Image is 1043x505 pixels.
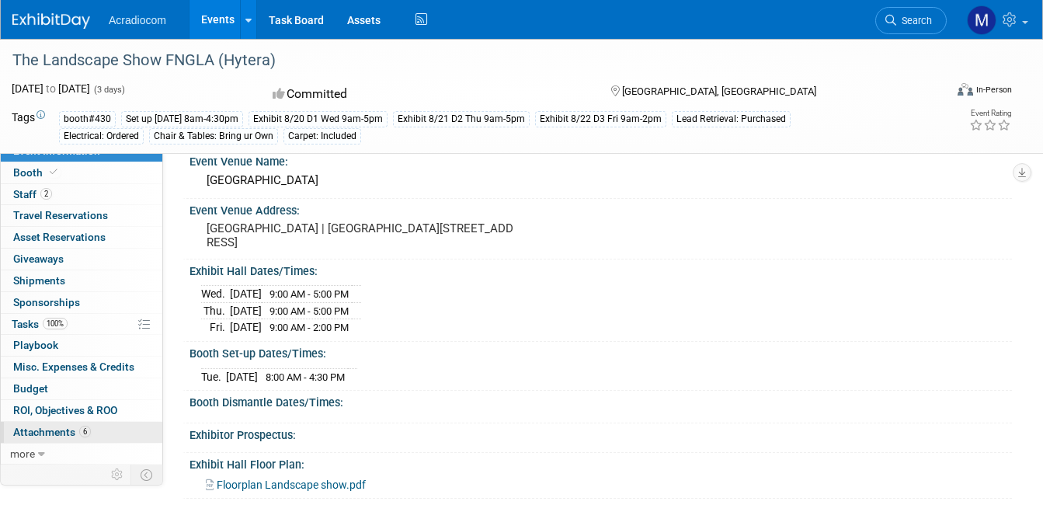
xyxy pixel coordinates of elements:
[13,296,80,308] span: Sponsorships
[59,111,116,127] div: booth#430
[13,382,48,395] span: Budget
[13,188,52,200] span: Staff
[104,465,131,485] td: Personalize Event Tab Strip
[622,85,816,97] span: [GEOGRAPHIC_DATA], [GEOGRAPHIC_DATA]
[1,227,162,248] a: Asset Reservations
[249,111,388,127] div: Exhibit 8/20 D1 Wed 9am-5pm
[189,199,1012,218] div: Event Venue Address:
[59,128,144,145] div: Electrical: Ordered
[206,479,366,491] a: Floorplan Landscape show.pdf
[393,111,530,127] div: Exhibit 8/21 D2 Thu 9am-5pm
[969,110,1011,117] div: Event Rating
[226,368,258,385] td: [DATE]
[201,169,1000,193] div: [GEOGRAPHIC_DATA]
[109,14,166,26] span: Acradiocom
[13,339,58,351] span: Playbook
[43,318,68,329] span: 100%
[875,7,947,34] a: Search
[13,404,117,416] span: ROI, Objectives & ROO
[266,371,345,383] span: 8:00 AM - 4:30 PM
[201,286,230,303] td: Wed.
[672,111,791,127] div: Lead Retrieval: Purchased
[189,342,1012,361] div: Booth Set-up Dates/Times:
[189,391,1012,410] div: Booth Dismantle Dates/Times:
[40,188,52,200] span: 2
[12,318,68,330] span: Tasks
[189,453,1012,472] div: Exhibit Hall Floor Plan:
[43,82,58,95] span: to
[268,81,586,108] div: Committed
[1,270,162,291] a: Shipments
[13,360,134,373] span: Misc. Expenses & Credits
[189,423,1012,443] div: Exhibitor Prospectus:
[1,335,162,356] a: Playbook
[230,302,262,319] td: [DATE]
[230,286,262,303] td: [DATE]
[1,422,162,443] a: Attachments6
[149,128,278,145] div: Chair & Tables: Bring ur Own
[201,368,226,385] td: Tue.
[535,111,666,127] div: Exhibit 8/22 D3 Fri 9am-2pm
[201,319,230,336] td: Fri.
[1,205,162,226] a: Travel Reservations
[269,305,349,317] span: 9:00 AM - 5:00 PM
[12,110,45,145] td: Tags
[1,314,162,335] a: Tasks100%
[12,13,90,29] img: ExhibitDay
[189,150,1012,169] div: Event Venue Name:
[131,465,163,485] td: Toggle Event Tabs
[121,111,243,127] div: Set up [DATE] 8am-4:30pm
[1,184,162,205] a: Staff2
[1,400,162,421] a: ROI, Objectives & ROO
[217,479,366,491] span: Floorplan Landscape show.pdf
[13,252,64,265] span: Giveaways
[189,259,1012,279] div: Exhibit Hall Dates/Times:
[1,357,162,378] a: Misc. Expenses & Credits
[269,288,349,300] span: 9:00 AM - 5:00 PM
[1,444,162,465] a: more
[1,292,162,313] a: Sponsorships
[1,162,162,183] a: Booth
[201,302,230,319] td: Thu.
[13,426,91,438] span: Attachments
[1,378,162,399] a: Budget
[896,15,932,26] span: Search
[13,166,61,179] span: Booth
[12,82,90,95] span: [DATE] [DATE]
[10,448,35,460] span: more
[283,128,361,145] div: Carpet: Included
[13,274,65,287] span: Shipments
[207,221,515,249] pre: [GEOGRAPHIC_DATA] | [GEOGRAPHIC_DATA][STREET_ADDRESS]
[864,81,1012,104] div: Event Format
[1,249,162,270] a: Giveaways
[79,426,91,437] span: 6
[269,322,349,333] span: 9:00 AM - 2:00 PM
[50,168,57,176] i: Booth reservation complete
[967,5,996,35] img: Mike Pascuzzi
[230,319,262,336] td: [DATE]
[958,83,973,96] img: Format-Inperson.png
[975,84,1012,96] div: In-Person
[13,209,108,221] span: Travel Reservations
[92,85,125,95] span: (3 days)
[7,47,927,75] div: The Landscape Show FNGLA (Hytera)
[13,231,106,243] span: Asset Reservations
